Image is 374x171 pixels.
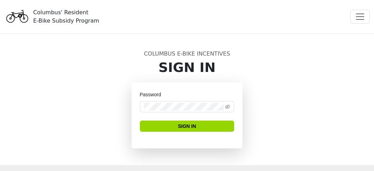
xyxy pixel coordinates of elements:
h1: Sign In [24,60,350,76]
img: Program logo [4,5,30,29]
label: Password [140,91,166,98]
span: eye-invisible [225,104,230,109]
h6: Columbus E-Bike Incentives [24,50,350,57]
div: Columbus' Resident E-Bike Subsidy Program [33,8,99,25]
button: Sign In [140,121,234,132]
input: Password [144,103,224,111]
a: Columbus' ResidentE-Bike Subsidy Program [4,12,99,21]
button: Toggle navigation [350,10,370,24]
span: Sign In [178,122,196,130]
